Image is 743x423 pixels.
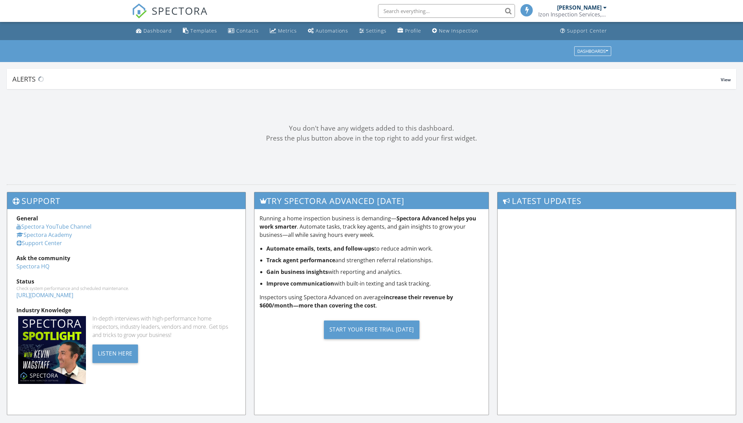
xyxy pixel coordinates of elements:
strong: Automate emails, texts, and follow-ups [266,245,374,252]
strong: increase their revenue by $600/month—more than covering the cost [260,293,453,309]
p: Inspectors using Spectora Advanced on average . [260,293,483,310]
div: Status [16,277,236,286]
a: Company Profile [395,25,424,37]
a: Spectora Academy [16,231,72,239]
strong: Spectora Advanced helps you work smarter [260,215,476,230]
div: Contacts [236,27,259,34]
div: You don't have any widgets added to this dashboard. [7,123,736,133]
li: and strengthen referral relationships. [266,256,483,264]
img: Spectoraspolightmain [18,316,86,384]
a: Start Your Free Trial [DATE] [260,315,483,344]
div: Profile [405,27,421,34]
h3: Support [7,192,245,209]
a: Dashboard [133,25,175,37]
strong: Gain business insights [266,268,328,276]
div: Ask the community [16,254,236,262]
li: with reporting and analytics. [266,268,483,276]
div: Settings [366,27,387,34]
div: Izon Inspection Services, LLC [538,11,607,18]
span: SPECTORA [152,3,208,18]
strong: Improve communication [266,280,334,287]
a: Support Center [557,25,610,37]
a: SPECTORA [132,9,208,24]
div: Start Your Free Trial [DATE] [324,321,419,339]
a: Spectora YouTube Channel [16,223,91,230]
div: Industry Knowledge [16,306,236,314]
div: Dashboard [143,27,172,34]
div: Support Center [567,27,607,34]
div: Check system performance and scheduled maintenance. [16,286,236,291]
div: Alerts [12,74,721,84]
a: Templates [180,25,220,37]
div: Press the plus button above in the top right to add your first widget. [7,133,736,143]
p: Running a home inspection business is demanding— . Automate tasks, track key agents, and gain ins... [260,214,483,239]
li: with built-in texting and task tracking. [266,279,483,288]
div: Metrics [278,27,297,34]
a: Spectora HQ [16,263,49,270]
a: Support Center [16,239,62,247]
h3: Latest Updates [498,192,736,209]
a: Contacts [225,25,262,37]
div: New Inspection [439,27,478,34]
div: Templates [190,27,217,34]
div: In-depth interviews with high-performance home inspectors, industry leaders, vendors and more. Ge... [92,314,236,339]
div: [PERSON_NAME] [557,4,602,11]
div: Dashboards [577,49,608,53]
a: [URL][DOMAIN_NAME] [16,291,73,299]
div: Automations [316,27,348,34]
button: Dashboards [574,46,611,56]
a: Listen Here [92,349,138,357]
a: Automations (Basic) [305,25,351,37]
a: Metrics [267,25,300,37]
a: New Inspection [429,25,481,37]
h3: Try spectora advanced [DATE] [254,192,489,209]
div: Listen Here [92,345,138,363]
strong: General [16,215,38,222]
a: Settings [356,25,389,37]
li: to reduce admin work. [266,244,483,253]
span: View [721,77,731,83]
strong: Track agent performance [266,256,335,264]
input: Search everything... [378,4,515,18]
img: The Best Home Inspection Software - Spectora [132,3,147,19]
